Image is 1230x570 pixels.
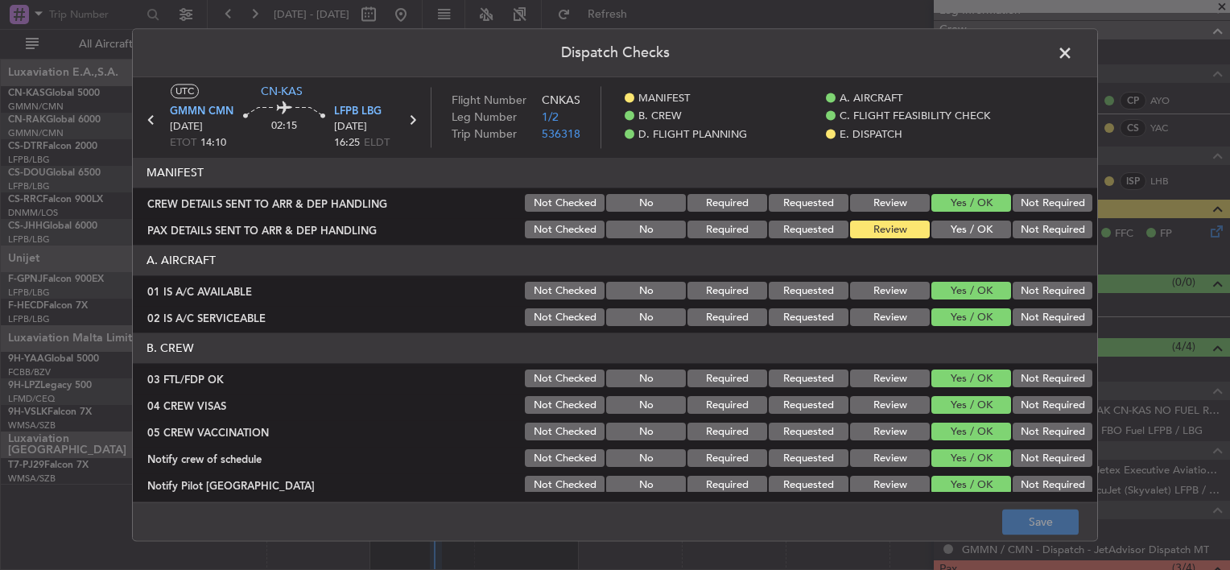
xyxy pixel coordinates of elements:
[1013,477,1092,494] button: Not Required
[1013,423,1092,441] button: Not Required
[840,109,990,126] span: C. FLIGHT FEASIBILITY CHECK
[931,397,1011,415] button: Yes / OK
[1013,221,1092,239] button: Not Required
[1013,309,1092,327] button: Not Required
[931,450,1011,468] button: Yes / OK
[1013,195,1092,213] button: Not Required
[931,195,1011,213] button: Yes / OK
[931,477,1011,494] button: Yes / OK
[931,309,1011,327] button: Yes / OK
[1013,450,1092,468] button: Not Required
[1013,397,1092,415] button: Not Required
[931,221,1011,239] button: Yes / OK
[1013,283,1092,300] button: Not Required
[931,283,1011,300] button: Yes / OK
[931,423,1011,441] button: Yes / OK
[133,29,1097,77] header: Dispatch Checks
[931,370,1011,388] button: Yes / OK
[1013,370,1092,388] button: Not Required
